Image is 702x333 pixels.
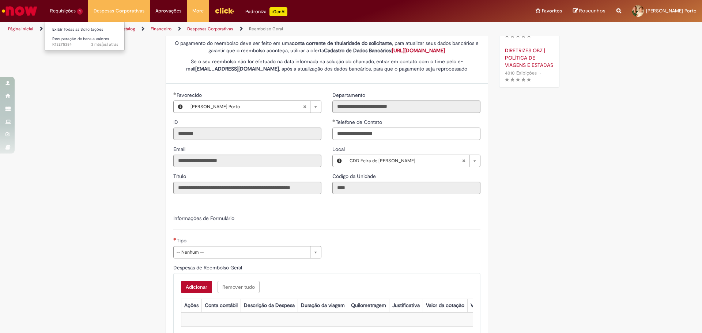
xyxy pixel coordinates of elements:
span: Despesas de Reembolso Geral [173,264,244,271]
span: Somente leitura - Email [173,146,187,152]
th: Conta contábil [201,299,241,312]
span: Telefone de Contato [336,119,384,125]
span: 1 [77,8,83,15]
span: Requisições [50,7,76,15]
span: Necessários - Favorecido [177,92,203,98]
th: Ações [181,299,201,312]
span: Recuperação de bens e valores [52,36,109,42]
time: 10/07/2025 15:47:16 [91,42,118,47]
a: Despesas Corporativas [187,26,233,32]
label: Somente leitura - Título [173,173,188,180]
strong: conta corrente de titularidade do solicitante [292,40,392,46]
span: Obrigatório Preenchido [332,119,336,122]
span: [PERSON_NAME] Porto [190,101,303,113]
a: Reembolso Geral [249,26,283,32]
a: [URL][DOMAIN_NAME] [392,47,445,54]
a: Financeiro [151,26,171,32]
input: Código da Unidade [332,182,480,194]
span: • [538,68,543,78]
th: Quilometragem [348,299,389,312]
a: [PERSON_NAME] PortoLimpar campo Favorecido [187,101,321,113]
ul: Trilhas de página [5,22,463,36]
span: Tipo [177,237,188,244]
label: Informações de Formulário [173,215,234,222]
strong: Cadastro de Dados Bancários: [324,47,445,54]
span: Favoritos [542,7,562,15]
input: Departamento [332,101,480,113]
span: Rascunhos [579,7,605,14]
span: Somente leitura - ID [173,119,180,125]
a: Aberto R13275384 : Recuperação de bens e valores [45,35,125,49]
label: Somente leitura - Departamento [332,91,367,99]
span: Obrigatório Preenchido [173,92,177,95]
span: Somente leitura - Código da Unidade [332,173,377,179]
input: Título [173,182,321,194]
img: ServiceNow [1,4,38,18]
button: Favorecido, Visualizar este registro Lucas Cerqueira Porto [174,101,187,113]
span: Necessários [173,238,177,241]
th: Duração da viagem [298,299,348,312]
button: Local, Visualizar este registro CDD Feira de Santana [333,155,346,167]
label: Somente leitura - Código da Unidade [332,173,377,180]
abbr: Limpar campo Local [458,155,469,167]
span: Aprovações [155,7,181,15]
th: Valor por Litro [467,299,506,312]
th: Valor da cotação [423,299,467,312]
label: Somente leitura - Email [173,145,187,153]
span: R13275384 [52,42,118,48]
th: Descrição da Despesa [241,299,298,312]
span: Somente leitura - Título [173,173,188,179]
label: Somente leitura - ID [173,118,180,126]
span: -- Nenhum -- [177,246,306,258]
span: [PERSON_NAME] Porto [646,8,697,14]
a: DIRETRIZES OBZ | POLÍTICA DE VIAGENS E ESTADAS [505,47,554,69]
a: Rascunhos [573,8,605,15]
input: Email [173,155,321,167]
a: Exibir Todas as Solicitações [45,26,125,34]
th: Justificativa [389,299,423,312]
p: +GenAi [269,7,287,16]
span: Despesas Corporativas [94,7,144,15]
span: Somente leitura - Departamento [332,92,367,98]
input: ID [173,128,321,140]
ul: Requisições [45,22,125,51]
abbr: Limpar campo Favorecido [299,101,310,113]
a: Página inicial [8,26,33,32]
span: CDD Feira de [PERSON_NAME] [350,155,462,167]
span: 4010 Exibições [505,70,537,76]
p: Se o seu reembolso não for efetuado na data informada na solução do chamado, entrar em contato co... [173,58,480,72]
input: Telefone de Contato [332,128,480,140]
img: click_logo_yellow_360x200.png [215,5,234,16]
span: More [192,7,204,15]
a: CDD Feira de [PERSON_NAME]Limpar campo Local [346,155,480,167]
button: Add a row for Despesas de Reembolso Geral [181,281,212,293]
strong: [EMAIL_ADDRESS][DOMAIN_NAME] [195,65,279,72]
span: Local [332,146,346,152]
p: O pagamento do reembolso deve ser feito em uma , para atualizar seus dados bancários e garantir q... [173,39,480,54]
span: 3 mês(es) atrás [91,42,118,47]
div: Padroniza [245,7,287,16]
